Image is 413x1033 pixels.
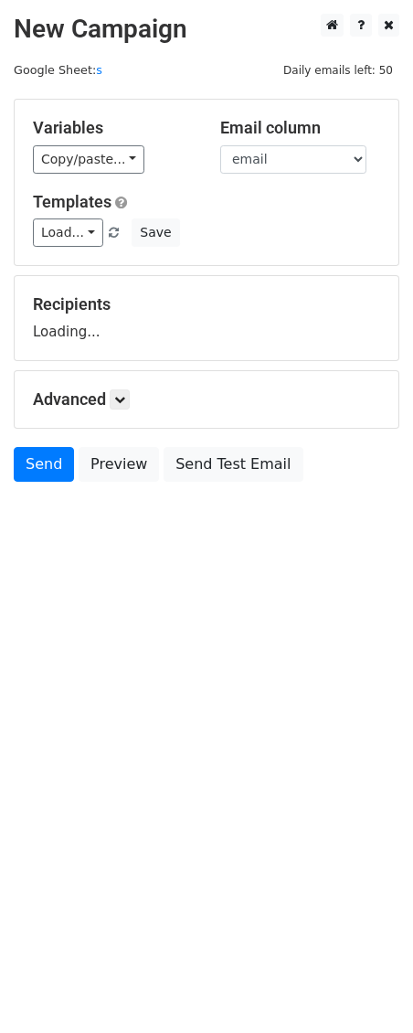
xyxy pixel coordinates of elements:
h5: Advanced [33,389,380,410]
small: Google Sheet: [14,63,102,77]
span: Daily emails left: 50 [277,60,399,80]
button: Save [132,218,179,247]
h2: New Campaign [14,14,399,45]
a: Send Test Email [164,447,302,482]
div: Loading... [33,294,380,342]
a: Load... [33,218,103,247]
h5: Recipients [33,294,380,314]
a: Copy/paste... [33,145,144,174]
h5: Email column [220,118,380,138]
a: Templates [33,192,111,211]
h5: Variables [33,118,193,138]
a: Daily emails left: 50 [277,63,399,77]
a: Send [14,447,74,482]
a: s [96,63,102,77]
a: Preview [79,447,159,482]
